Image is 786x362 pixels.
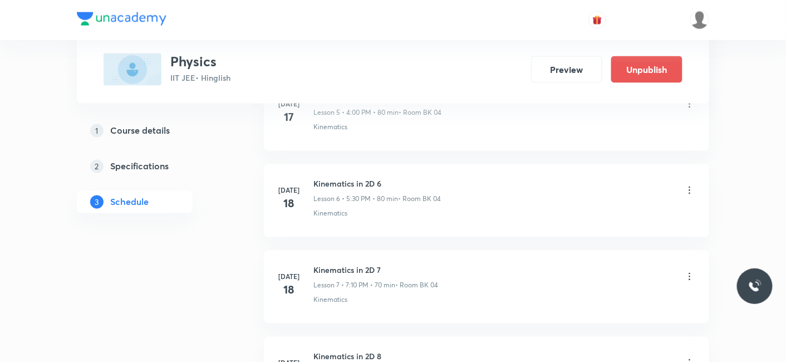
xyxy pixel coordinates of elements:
button: Preview [531,56,602,83]
h6: [DATE] [278,99,300,109]
p: Lesson 5 • 4:00 PM • 80 min [313,108,399,118]
a: 2Specifications [77,155,228,178]
h4: 17 [278,109,300,126]
p: 2 [90,160,104,173]
h5: Specifications [110,160,169,173]
p: • Room BK 04 [399,108,441,118]
h4: 18 [278,282,300,299]
h6: Kinematics in 2D 7 [313,265,438,276]
p: 1 [90,124,104,138]
a: Company Logo [77,12,166,28]
h5: Schedule [110,195,149,209]
h6: Kinematics in 2D 6 [313,178,441,190]
button: Unpublish [611,56,682,83]
h6: [DATE] [278,185,300,195]
p: Lesson 7 • 7:10 PM • 70 min [313,281,395,291]
h6: [DATE] [278,272,300,282]
img: FFFCCA39-DCEE-45DA-9882-3993AF06D53E_plus.png [104,53,161,86]
img: avatar [592,15,602,25]
p: Kinematics [313,123,347,133]
img: ttu [748,280,762,293]
img: Company Logo [77,12,166,26]
h3: Physics [170,53,230,70]
p: Kinematics [313,295,347,305]
p: IIT JEE • Hinglish [170,72,230,84]
a: 1Course details [77,120,228,142]
img: Mukesh Gupta [690,11,709,30]
button: avatar [588,11,606,29]
p: • Room BK 04 [395,281,438,291]
p: 3 [90,195,104,209]
h4: 18 [278,195,300,212]
p: Lesson 6 • 5:30 PM • 80 min [313,194,398,204]
p: • Room BK 04 [398,194,441,204]
p: Kinematics [313,209,347,219]
h5: Course details [110,124,170,138]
